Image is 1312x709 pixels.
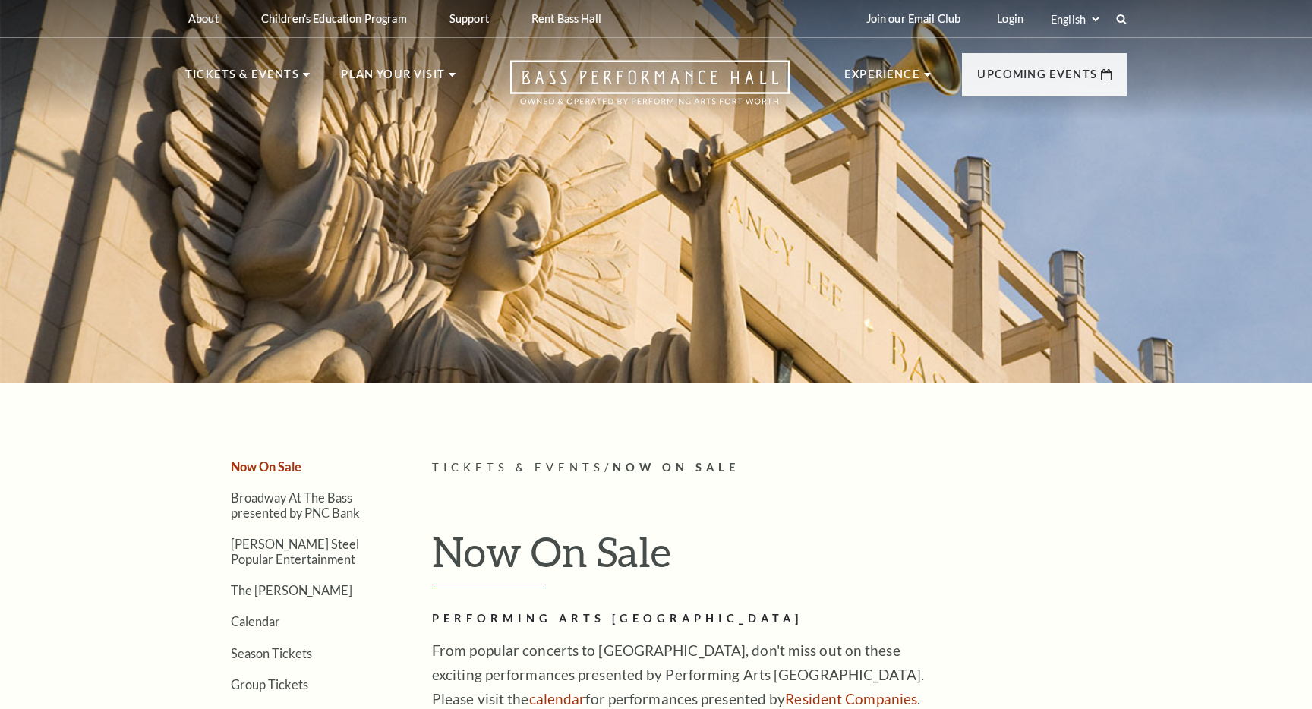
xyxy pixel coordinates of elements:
a: Now On Sale [231,459,301,474]
a: Season Tickets [231,646,312,660]
a: Broadway At The Bass presented by PNC Bank [231,490,360,519]
a: Resident Companies [785,690,917,707]
a: The [PERSON_NAME] [231,583,352,597]
p: Upcoming Events [977,65,1097,93]
p: Children's Education Program [261,12,407,25]
p: / [432,458,1127,477]
span: Now On Sale [613,461,740,474]
span: Tickets & Events [432,461,604,474]
p: Support [449,12,489,25]
select: Select: [1048,12,1102,27]
a: [PERSON_NAME] Steel Popular Entertainment [231,537,359,566]
p: Rent Bass Hall [531,12,601,25]
h2: Performing Arts [GEOGRAPHIC_DATA] [432,610,926,629]
a: Group Tickets [231,677,308,692]
p: About [188,12,219,25]
h1: Now On Sale [432,527,1127,589]
a: calendar [529,690,586,707]
p: Experience [844,65,920,93]
p: Tickets & Events [185,65,299,93]
a: Calendar [231,614,280,629]
p: Plan Your Visit [341,65,445,93]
